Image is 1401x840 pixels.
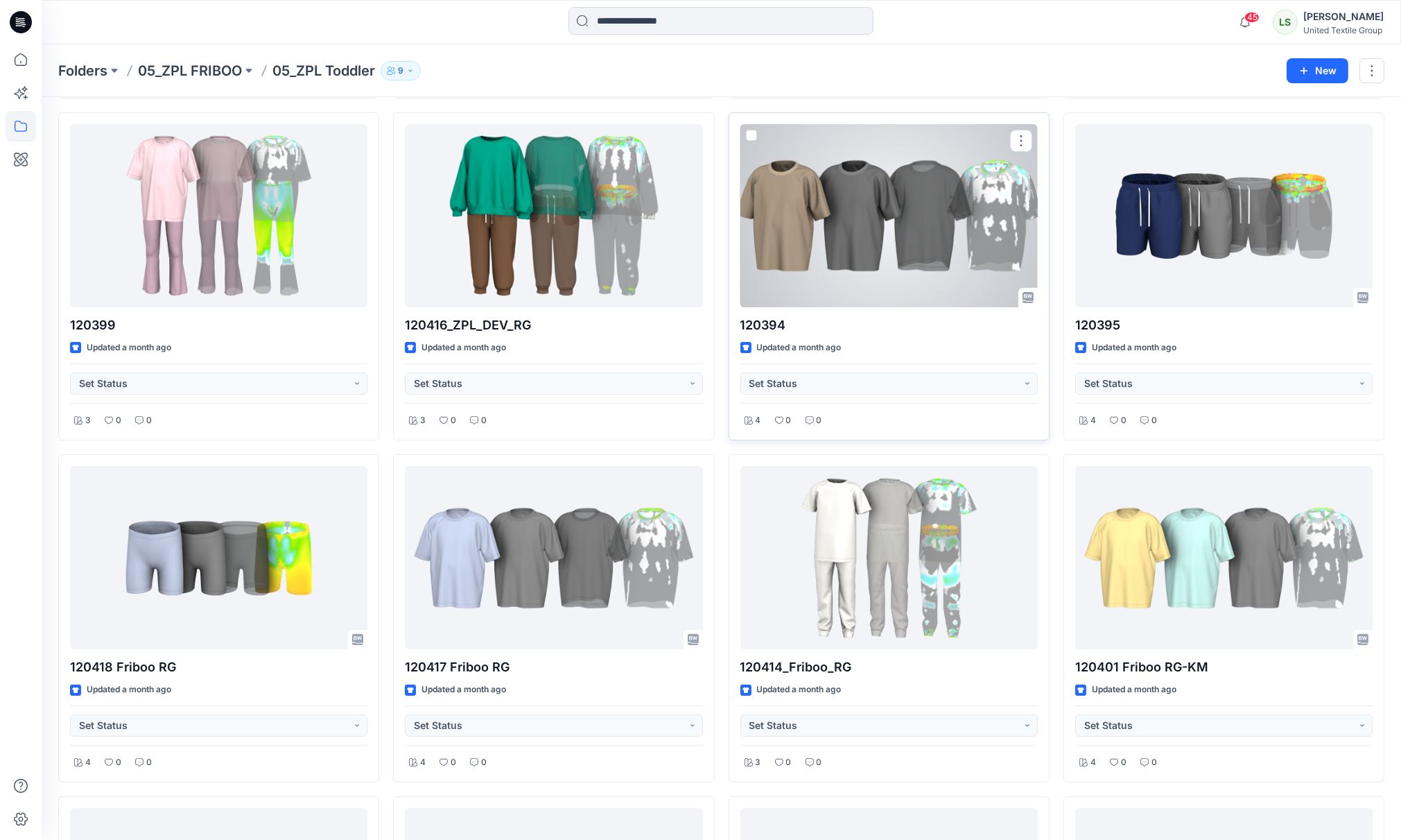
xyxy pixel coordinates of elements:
[405,466,702,649] a: 120417 Friboo RG
[421,341,506,355] p: Updated a month ago
[1092,341,1176,355] p: Updated a month ago
[70,316,367,335] p: 120399
[405,658,702,677] p: 120417 Friboo RG
[1075,316,1373,335] p: 120395
[70,658,367,677] p: 120418 Friboo RG
[756,755,761,770] p: 3
[1092,683,1176,697] p: Updated a month ago
[451,413,456,428] p: 0
[420,413,426,428] p: 3
[481,413,487,428] p: 0
[1151,413,1157,428] p: 0
[1151,755,1157,770] p: 0
[1075,658,1373,677] p: 120401 Friboo RG-KM
[757,341,842,355] p: Updated a month ago
[381,61,421,80] button: 9
[740,658,1038,677] p: 120414_Friboo_RG
[116,413,121,428] p: 0
[481,755,487,770] p: 0
[1244,12,1260,23] span: 45
[85,413,91,428] p: 3
[272,61,375,80] p: 05_ZPL Toddler
[1287,58,1348,83] button: New
[70,466,367,649] a: 120418 Friboo RG
[405,316,702,335] p: 120416_ZPL_DEV_RG
[817,413,822,428] p: 0
[1121,413,1126,428] p: 0
[1273,10,1298,35] div: LS
[786,755,792,770] p: 0
[58,61,107,80] a: Folders
[146,413,152,428] p: 0
[1303,25,1384,35] div: United Textile Group
[740,124,1038,307] a: 120394
[756,413,761,428] p: 4
[405,124,702,307] a: 120416_ZPL_DEV_RG
[1075,466,1373,649] a: 120401 Friboo RG-KM
[757,683,842,697] p: Updated a month ago
[1075,124,1373,307] a: 120395
[817,755,822,770] p: 0
[1090,413,1096,428] p: 4
[740,466,1038,649] a: 120414_Friboo_RG
[740,316,1038,335] p: 120394
[87,341,171,355] p: Updated a month ago
[451,755,456,770] p: 0
[421,683,506,697] p: Updated a month ago
[146,755,152,770] p: 0
[1090,755,1096,770] p: 4
[85,755,91,770] p: 4
[420,755,426,770] p: 4
[786,413,792,428] p: 0
[70,124,367,307] a: 120399
[116,755,121,770] p: 0
[87,683,171,697] p: Updated a month ago
[1121,755,1126,770] p: 0
[1303,8,1384,25] div: [PERSON_NAME]
[398,63,403,78] p: 9
[138,61,242,80] a: 05_ZPL FRIBOO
